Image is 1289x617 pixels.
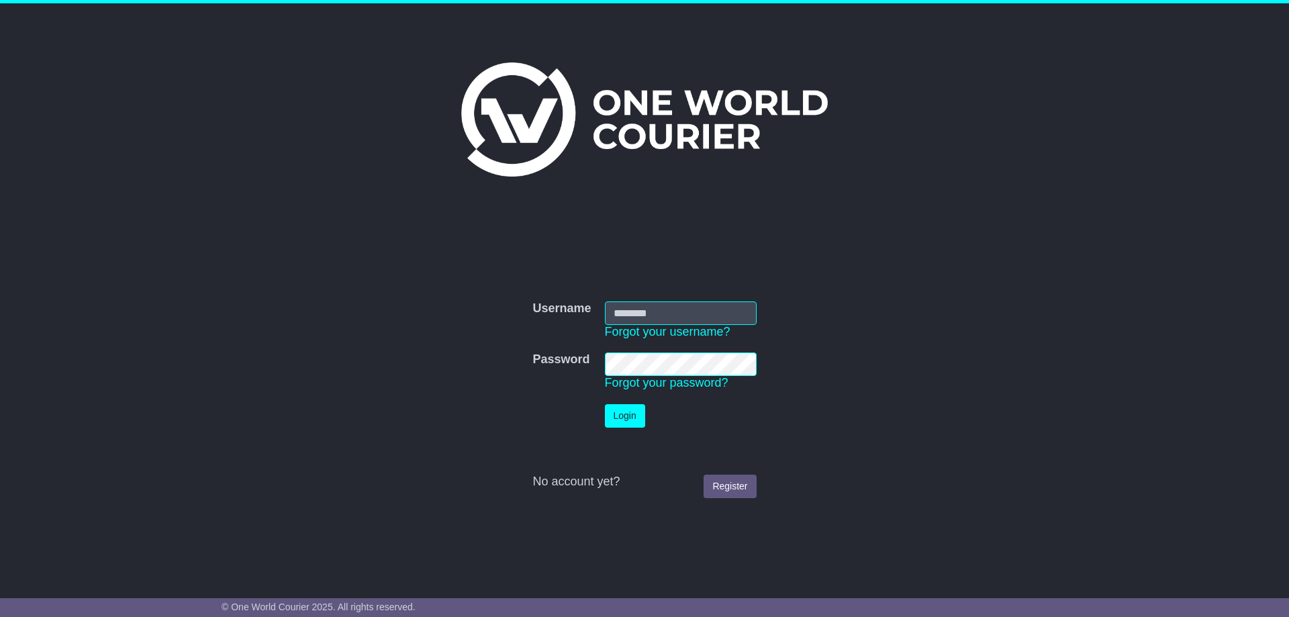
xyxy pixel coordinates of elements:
label: Username [532,301,591,316]
a: Forgot your username? [605,325,730,338]
a: Forgot your password? [605,376,728,389]
button: Login [605,404,645,428]
span: © One World Courier 2025. All rights reserved. [222,602,416,612]
div: No account yet? [532,475,756,489]
img: One World [461,62,828,177]
a: Register [704,475,756,498]
label: Password [532,352,589,367]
